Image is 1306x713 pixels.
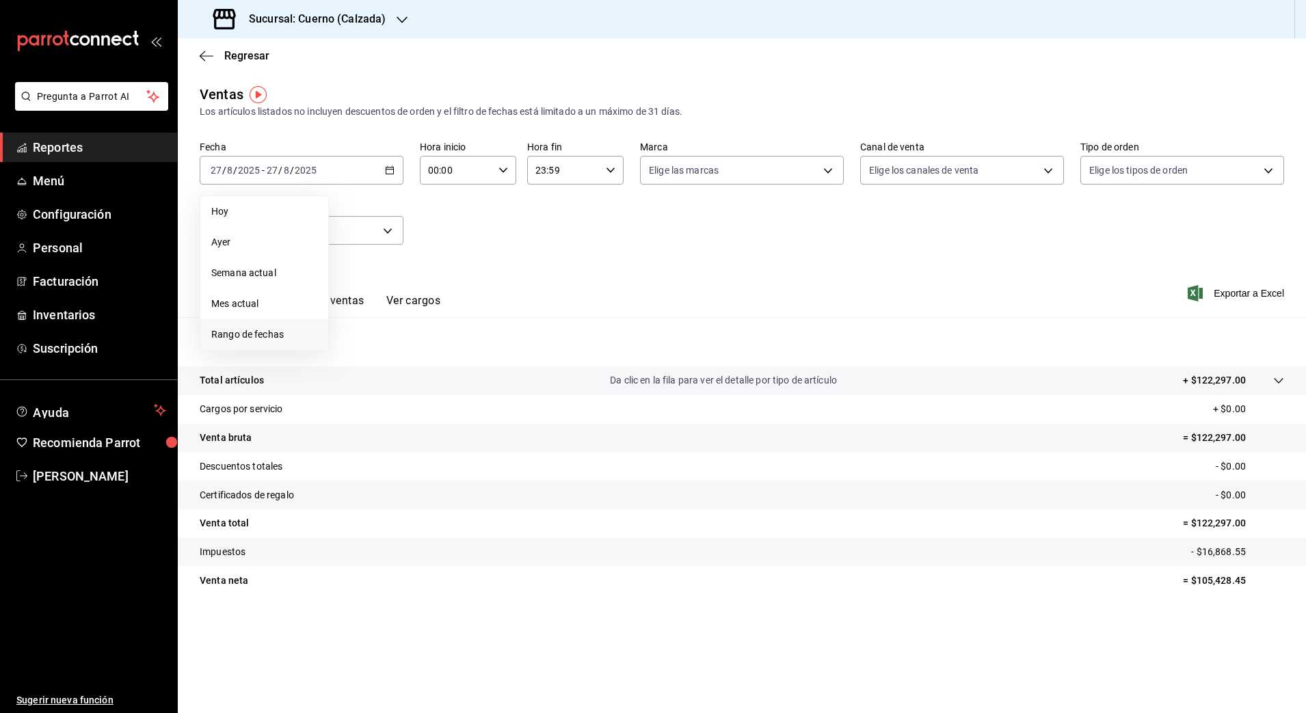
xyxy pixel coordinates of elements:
input: -- [210,165,222,176]
span: Reportes [33,138,166,157]
p: + $0.00 [1213,402,1284,416]
span: Elige los tipos de orden [1089,163,1188,177]
div: Los artículos listados no incluyen descuentos de orden y el filtro de fechas está limitado a un m... [200,105,1284,119]
span: Regresar [224,49,269,62]
p: Venta neta [200,574,248,588]
span: / [290,165,294,176]
span: Elige los canales de venta [869,163,978,177]
span: [PERSON_NAME] [33,467,166,485]
p: - $0.00 [1216,459,1284,474]
a: Pregunta a Parrot AI [10,99,168,113]
span: Facturación [33,272,166,291]
span: / [233,165,237,176]
span: Configuración [33,205,166,224]
p: Resumen [200,334,1284,350]
p: Da clic en la fila para ver el detalle por tipo de artículo [610,373,837,388]
p: Cargos por servicio [200,402,283,416]
p: Venta total [200,516,249,530]
button: Ver cargos [386,294,441,317]
label: Tipo de orden [1080,142,1284,152]
span: / [278,165,282,176]
label: Hora fin [527,142,624,152]
span: Pregunta a Parrot AI [37,90,147,104]
label: Hora inicio [420,142,516,152]
p: Total artículos [200,373,264,388]
h3: Sucursal: Cuerno (Calzada) [238,11,386,27]
button: open_drawer_menu [150,36,161,46]
button: Ver ventas [310,294,364,317]
div: Ventas [200,84,243,105]
p: Venta bruta [200,431,252,445]
span: Inventarios [33,306,166,324]
label: Fecha [200,142,403,152]
span: Personal [33,239,166,257]
span: / [222,165,226,176]
button: Exportar a Excel [1190,285,1284,301]
label: Marca [640,142,844,152]
span: Elige las marcas [649,163,719,177]
span: Ayer [211,235,317,250]
span: Ayuda [33,402,148,418]
p: = $122,297.00 [1183,431,1284,445]
input: -- [283,165,290,176]
span: Suscripción [33,339,166,358]
p: Impuestos [200,545,245,559]
button: Regresar [200,49,269,62]
img: Tooltip marker [250,86,267,103]
span: Hoy [211,204,317,219]
p: = $122,297.00 [1183,516,1284,530]
p: Descuentos totales [200,459,282,474]
span: Sugerir nueva función [16,693,166,708]
input: ---- [237,165,261,176]
input: -- [226,165,233,176]
p: Certificados de regalo [200,488,294,502]
p: + $122,297.00 [1183,373,1246,388]
input: ---- [294,165,317,176]
button: Pregunta a Parrot AI [15,82,168,111]
label: Canal de venta [860,142,1064,152]
span: Recomienda Parrot [33,433,166,452]
span: - [262,165,265,176]
span: Rango de fechas [211,327,317,342]
span: Semana actual [211,266,317,280]
p: = $105,428.45 [1183,574,1284,588]
p: - $16,868.55 [1191,545,1284,559]
p: - $0.00 [1216,488,1284,502]
span: Menú [33,172,166,190]
span: Mes actual [211,297,317,311]
div: navigation tabs [222,294,440,317]
input: -- [266,165,278,176]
